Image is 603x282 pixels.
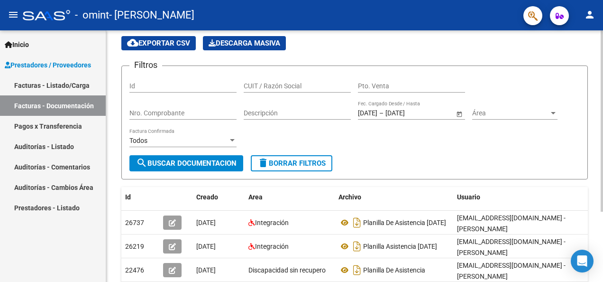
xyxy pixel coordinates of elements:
span: 26737 [125,219,144,226]
span: Integración [255,219,289,226]
span: Area [248,193,263,201]
span: Inicio [5,39,29,50]
button: Exportar CSV [121,36,196,50]
span: Creado [196,193,218,201]
span: [DATE] [196,266,216,274]
datatable-header-cell: Creado [192,187,245,207]
span: Área [472,109,549,117]
mat-icon: cloud_download [127,37,138,48]
span: - omint [75,5,109,26]
span: Descarga Masiva [209,39,280,47]
span: Discapacidad sin recupero [248,266,326,274]
span: Buscar Documentacion [136,159,237,168]
span: [EMAIL_ADDRESS][DOMAIN_NAME] - [PERSON_NAME] [457,238,566,256]
div: Open Intercom Messenger [571,250,594,273]
span: Planilla De Asistencia [363,266,425,274]
datatable-header-cell: Archivo [335,187,453,207]
input: Fecha fin [385,109,432,117]
span: Exportar CSV [127,39,190,47]
span: [DATE] [196,219,216,226]
datatable-header-cell: Area [245,187,335,207]
button: Borrar Filtros [251,155,332,171]
mat-icon: delete [257,157,269,169]
span: [DATE] [196,243,216,250]
span: [EMAIL_ADDRESS][DOMAIN_NAME] - [PERSON_NAME] [457,214,566,233]
span: Planilla Asistencia [DATE] [363,243,437,250]
span: Prestadores / Proveedores [5,60,91,70]
h3: Filtros [129,58,162,72]
datatable-header-cell: Usuario [453,187,595,207]
i: Descargar documento [351,263,363,278]
span: Id [125,193,131,201]
mat-icon: person [584,9,595,20]
span: - [PERSON_NAME] [109,5,194,26]
span: [EMAIL_ADDRESS][DOMAIN_NAME] - [PERSON_NAME] [457,262,566,280]
mat-icon: search [136,157,147,169]
span: Integración [255,243,289,250]
span: 26219 [125,243,144,250]
span: Todos [129,137,147,144]
datatable-header-cell: Id [121,187,159,207]
i: Descargar documento [351,215,363,230]
i: Descargar documento [351,239,363,254]
button: Open calendar [454,109,464,119]
app-download-masive: Descarga masiva de comprobantes (adjuntos) [203,36,286,50]
span: Planilla De Asistencia [DATE] [363,219,446,226]
span: – [379,109,384,117]
span: 22476 [125,266,144,274]
span: Borrar Filtros [257,159,326,168]
span: Usuario [457,193,480,201]
input: Fecha inicio [358,109,377,117]
button: Descarga Masiva [203,36,286,50]
mat-icon: menu [8,9,19,20]
span: Archivo [338,193,361,201]
button: Buscar Documentacion [129,155,243,171]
